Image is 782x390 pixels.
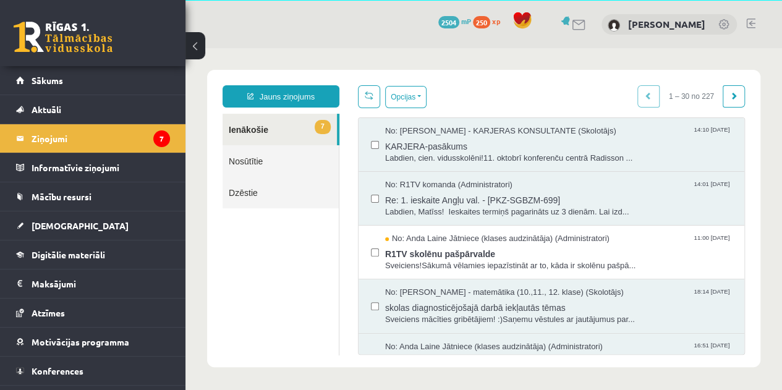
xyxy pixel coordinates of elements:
[32,104,61,115] span: Aktuāli
[492,16,500,26] span: xp
[200,185,546,223] a: No: Anda Laine Jātniece (klases audzinātāja) (Administratori) 11:00 [DATE] R1TV skolēnu pašpārval...
[628,18,705,30] a: [PERSON_NAME]
[474,37,538,59] span: 1 – 30 no 227
[508,77,546,87] span: 14:10 [DATE]
[200,185,424,197] span: No: Anda Laine Jātniece (klases audzinātāja) (Administratori)
[200,89,546,104] span: KARJERA-pasākums
[438,16,471,26] a: 2504 mP
[200,77,431,89] span: No: [PERSON_NAME] - KARJERAS KONSULTANTE (Skolotājs)
[508,239,546,248] span: 18:14 [DATE]
[32,153,170,182] legend: Informatīvie ziņojumi
[200,197,546,212] span: R1TV skolēnu pašpārvalde
[153,130,170,147] i: 7
[32,249,105,260] span: Digitālie materiāli
[200,266,546,278] span: Sveiciens mācīties gribētājiem! :)Saņemu vēstules ar jautājumus par...
[16,66,170,95] a: Sākums
[32,336,129,347] span: Motivācijas programma
[200,104,546,116] span: Labdien, cien. vidusskolēni!11. oktobrī konferenču centrā Radisson ...
[473,16,506,26] a: 250 xp
[32,191,91,202] span: Mācību resursi
[200,239,438,250] span: No: [PERSON_NAME] - matemātika (10.,11., 12. klase) (Skolotājs)
[200,131,546,169] a: No: R1TV komanda (Administratori) 14:01 [DATE] Re: 1. ieskaite Angļu val. - [PKZ-SGBZM-699] Labdi...
[37,37,154,59] a: Jauns ziņojums
[608,19,620,32] img: Matīss Liepiņš
[16,269,170,298] a: Maksājumi
[200,293,546,331] a: No: Anda Laine Jātniece (klases audzinātāja) (Administratori) 16:51 [DATE] Par centralizētajiem e...
[16,240,170,269] a: Digitālie materiāli
[16,95,170,124] a: Aktuāli
[200,143,546,158] span: Re: 1. ieskaite Angļu val. - [PKZ-SGBZM-699]
[16,182,170,211] a: Mācību resursi
[37,66,151,97] a: 7Ienākošie
[508,293,546,302] span: 16:51 [DATE]
[200,158,546,170] span: Labdien, Matīss! Ieskaites termiņš pagarināts uz 3 dienām. Lai izd...
[16,328,170,356] a: Motivācijas programma
[37,97,153,129] a: Nosūtītie
[461,16,471,26] span: mP
[200,77,546,116] a: No: [PERSON_NAME] - KARJERAS KONSULTANTE (Skolotājs) 14:10 [DATE] KARJERA-pasākums Labdien, cien....
[200,38,241,60] button: Opcijas
[200,212,546,224] span: Sveiciens!Sākumā vēlamies iepazīstināt ar to, kāda ir skolēnu pašpā...
[32,365,83,376] span: Konferences
[37,129,153,160] a: Dzēstie
[200,293,417,305] span: No: Anda Laine Jātniece (klases audzinātāja) (Administratori)
[32,307,65,318] span: Atzīmes
[32,220,129,231] span: [DEMOGRAPHIC_DATA]
[200,250,546,266] span: skolas diagnosticējošajā darbā iekļautās tēmas
[16,211,170,240] a: [DEMOGRAPHIC_DATA]
[200,304,546,320] span: Par centralizētajiem eksāmeniem 2025./2026. mācību gadā.
[14,22,113,53] a: Rīgas 1. Tālmācības vidusskola
[16,124,170,153] a: Ziņojumi7
[32,124,170,153] legend: Ziņojumi
[16,153,170,182] a: Informatīvie ziņojumi
[32,75,63,86] span: Sākums
[129,72,145,86] span: 7
[16,299,170,327] a: Atzīmes
[508,185,546,194] span: 11:00 [DATE]
[508,131,546,140] span: 14:01 [DATE]
[200,131,327,143] span: No: R1TV komanda (Administratori)
[16,357,170,385] a: Konferences
[438,16,459,28] span: 2504
[32,269,170,298] legend: Maksājumi
[200,239,546,277] a: No: [PERSON_NAME] - matemātika (10.,11., 12. klase) (Skolotājs) 18:14 [DATE] skolas diagnosticējo...
[473,16,490,28] span: 250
